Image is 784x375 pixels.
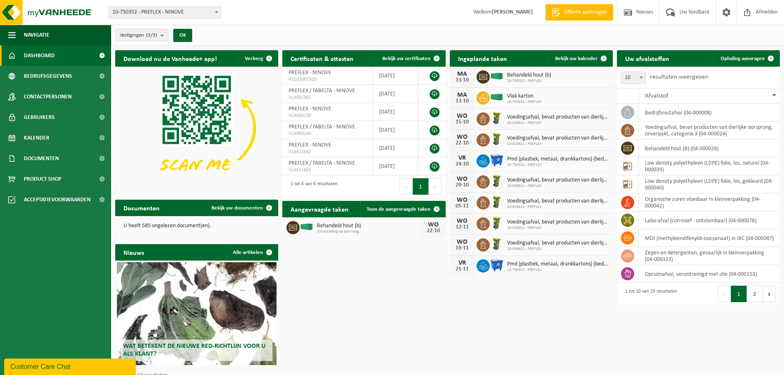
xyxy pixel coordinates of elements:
span: Bekijk uw kalender [555,56,598,61]
td: low density polyethyleen (LDPE) folie, los, gekleurd (04-000040) [639,175,780,193]
button: Vestigingen(3/3) [115,29,168,41]
span: Behandeld hout (b) [507,72,551,79]
span: Omwisseling op aanvraag [317,229,421,234]
button: Verberg [238,50,277,67]
div: 13-10 [454,77,470,83]
div: 05-11 [454,203,470,209]
span: VLA611662 [288,149,366,155]
a: Ophaling aanvragen [714,50,779,67]
div: 29-10 [454,182,470,188]
span: Vlak karton [507,93,542,100]
a: Toon de aangevraagde taken [360,201,445,217]
span: 10-929611 - PREFLEX [507,205,609,210]
td: labo-afval (corrosief - ontvlambaar) (04-000078) [639,212,780,229]
span: 10-750352 - PREFLEX - NINOVE [109,7,221,18]
td: [DATE] [373,85,418,103]
img: HK-XC-40-GN-00 [490,72,504,80]
button: Previous [400,178,413,195]
span: Pmd (plastiek, metaal, drankkartons) (bedrijven) [507,156,609,163]
div: MA [454,92,470,98]
span: 10-929611 - PREFLEX [507,142,609,147]
td: opruimafval, verontreinigd met olie (04-000153) [639,265,780,283]
a: Alle artikelen [226,244,277,261]
button: OK [173,29,192,42]
span: 10 [621,72,646,84]
span: Behandeld hout (b) [317,223,421,229]
span: PREFLEX / FABELTA - NINOVE [288,160,355,166]
div: 22-10 [425,228,442,234]
iframe: chat widget [4,357,137,375]
button: 2 [747,286,763,302]
span: Bekijk uw documenten [212,205,263,211]
span: Contactpersonen [24,86,72,107]
td: voedingsafval, bevat producten van dierlijke oorsprong, onverpakt, categorie 3 (04-000024) [639,121,780,140]
p: U heeft 585 ongelezen document(en). [123,223,270,229]
div: 24-10 [454,161,470,167]
label: resultaten weergeven [650,74,708,80]
span: VLA611663 [288,167,366,173]
strong: [PERSON_NAME] [492,9,533,15]
img: WB-0060-HPE-GN-50 [490,216,504,230]
h2: Uw afvalstoffen [617,50,677,66]
a: Offerte aanvragen [545,4,613,21]
a: Bekijk uw documenten [205,200,277,216]
td: [DATE] [373,139,418,157]
td: MDI (methyleendifenyldi-isocyanaat) in IBC (04-000087) [639,229,780,247]
span: RED25001910 [288,76,366,83]
span: Gebruikers [24,107,55,128]
h2: Aangevraagde taken [282,201,357,217]
td: zepen en detergenten, gevaarlijk in kleinverpakking (04-000123) [639,247,780,265]
img: WB-0060-HPE-GN-50 [490,195,504,209]
img: WB-0060-HPE-GN-50 [490,111,504,125]
img: HK-XC-40-GN-00 [490,93,504,101]
div: 13-10 [454,98,470,104]
span: PREFLEX - NINOVE [288,142,331,148]
span: Acceptatievoorwaarden [24,189,91,210]
span: PREFLEX / FABELTA - NINOVE [288,88,355,94]
td: [DATE] [373,121,418,139]
div: WO [425,221,442,228]
div: WO [454,218,470,224]
span: Wat betekent de nieuwe RED-richtlijn voor u als klant? [123,343,265,357]
div: WO [454,113,470,119]
div: 12-11 [454,224,470,230]
span: PREFLEX / FABELTA - NINOVE [288,124,355,130]
td: bedrijfsrestafval (04-000008) [639,104,780,121]
div: WO [454,134,470,140]
a: Bekijk uw kalender [549,50,612,67]
span: 10-929611 - PREFLEX [507,184,609,189]
button: Next [429,178,442,195]
h2: Certificaten & attesten [282,50,362,66]
span: PREFLEX - NINOVE [288,106,331,112]
span: 10-750352 - PREFLEX [507,79,551,84]
span: Dashboard [24,45,55,66]
img: WB-1100-HPE-BE-01 [490,153,504,167]
span: Documenten [24,148,59,169]
span: Product Shop [24,169,61,189]
span: PREFLEX - NINOVE [288,70,331,76]
h2: Ingeplande taken [450,50,515,66]
span: Navigatie [24,25,49,45]
div: 15-10 [454,119,470,125]
count: (3/3) [146,33,157,38]
img: WB-1100-HPE-BE-01 [490,258,504,272]
span: 10-750352 - PREFLEX - NINOVE [109,6,221,19]
span: Voedingsafval, bevat producten van dierlijke oorsprong, onverpakt, categorie 3 [507,177,609,184]
span: 10-750352 - PREFLEX [507,268,609,273]
span: Afvalstof [645,93,668,99]
span: 10-750352 - PREFLEX [507,163,609,168]
span: 10 [621,72,645,84]
div: 19-11 [454,245,470,251]
button: Previous [718,286,731,302]
img: HK-XC-40-GN-00 [300,223,314,231]
span: Offerte aanvragen [562,8,609,16]
h2: Documenten [115,200,168,216]
span: Voedingsafval, bevat producten van dierlijke oorsprong, onverpakt, categorie 3 [507,198,609,205]
span: Voedingsafval, bevat producten van dierlijke oorsprong, onverpakt, categorie 3 [507,240,609,247]
span: Kalender [24,128,49,148]
span: VLA901983 [288,94,366,101]
div: WO [454,176,470,182]
a: Bekijk uw certificaten [376,50,445,67]
td: low density polyethyleen (LDPE) folie, los, naturel (04-000039) [639,157,780,175]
